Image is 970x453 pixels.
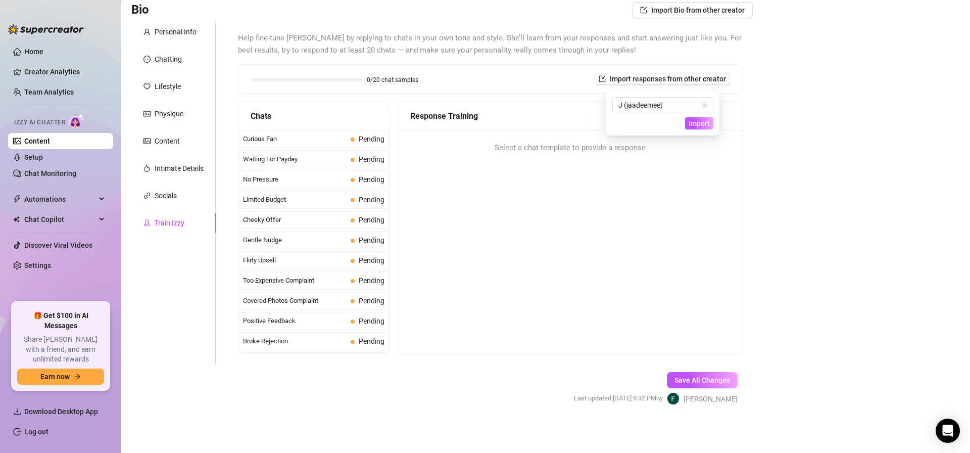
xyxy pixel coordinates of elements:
span: J (jaadeemee) [618,98,707,113]
span: import [640,7,647,14]
span: Positive Feedback [243,316,347,326]
a: Home [24,48,43,56]
span: Too Expensive Complaint [243,276,347,286]
a: Log out [24,428,48,436]
span: heart [143,83,151,90]
span: Izzy AI Chatter [14,118,65,127]
span: download [13,407,21,416]
span: Chats [251,110,271,122]
div: Content [155,135,180,147]
button: Import [685,117,713,129]
span: Limited Budget [243,195,347,205]
span: user [143,28,151,35]
img: Fraser Henshall [667,393,679,404]
span: team [702,102,708,108]
span: Curious Fan [243,134,347,144]
a: Settings [24,261,51,269]
span: message [143,56,151,63]
div: Physique [155,108,183,119]
span: link [143,192,151,199]
span: Automations [24,191,96,207]
span: Pending [359,236,384,244]
span: Import [689,119,710,127]
span: Import Bio from other creator [651,6,745,14]
span: picture [143,138,151,145]
div: Personal Info [155,26,197,37]
span: Download Desktop App [24,407,98,416]
span: arrow-right [74,373,81,380]
span: Pending [359,317,384,325]
span: Earn now [40,373,70,381]
span: Share [PERSON_NAME] with a friend, and earn unlimited rewards [17,335,104,365]
a: Discover Viral Videos [24,241,92,249]
span: experiment [143,219,151,226]
a: Chat Monitoring [24,169,76,177]
div: Open Intercom Messenger [936,419,960,443]
span: Chat Copilot [24,211,96,228]
span: Pending [359,256,384,264]
div: Lifestyle [155,81,181,92]
span: Pending [359,196,384,204]
img: logo-BBDzfeDw.svg [8,24,84,34]
div: Intimate Details [155,163,204,174]
span: idcard [143,110,151,117]
span: Pending [359,216,384,224]
button: Import responses from other creator [595,73,730,85]
span: Last updated: [DATE] 9:32 PM by [574,393,663,403]
span: Pending [359,297,384,305]
span: Import responses from other creator [610,75,726,83]
img: Chat Copilot [13,216,20,223]
span: Pending [359,337,384,345]
span: No Pressure [243,174,347,185]
span: Pending [359,155,384,163]
span: Cheeky Offer [243,215,347,225]
span: Pending [359,135,384,143]
span: Covered Photos Complaint [243,296,347,306]
span: Pending [359,175,384,184]
span: Select a chat template to provide a response [495,142,646,154]
div: Chatting [155,54,182,65]
div: Train Izzy [155,217,184,229]
div: Socials [155,190,177,201]
span: Save All Changes [674,376,730,384]
button: Earn nowarrow-right [17,369,104,385]
span: Flirty Upsell [243,255,347,265]
a: Setup [24,153,43,161]
span: thunderbolt [13,195,21,203]
button: Import Bio from other creator [632,2,753,18]
img: AI Chatter [69,114,85,128]
span: Broke Rejection [243,336,347,346]
button: Save All Changes [667,372,738,388]
span: [PERSON_NAME] [684,393,738,404]
span: fire [143,165,151,172]
a: Creator Analytics [24,64,105,80]
a: Content [24,137,50,145]
span: Help fine-tune [PERSON_NAME] by replying to chats in your own tone and style. She’ll learn from y... [238,32,743,56]
span: Waiting For Payday [243,154,347,164]
span: 0/20 chat samples [367,77,418,83]
span: Pending [359,277,384,285]
span: Gentle Nudge [243,235,347,245]
span: 🎁 Get $100 in AI Messages [17,311,104,331]
h3: Bio [131,2,149,18]
span: import [599,75,606,82]
a: Team Analytics [24,88,74,96]
div: Response Training [410,110,730,122]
